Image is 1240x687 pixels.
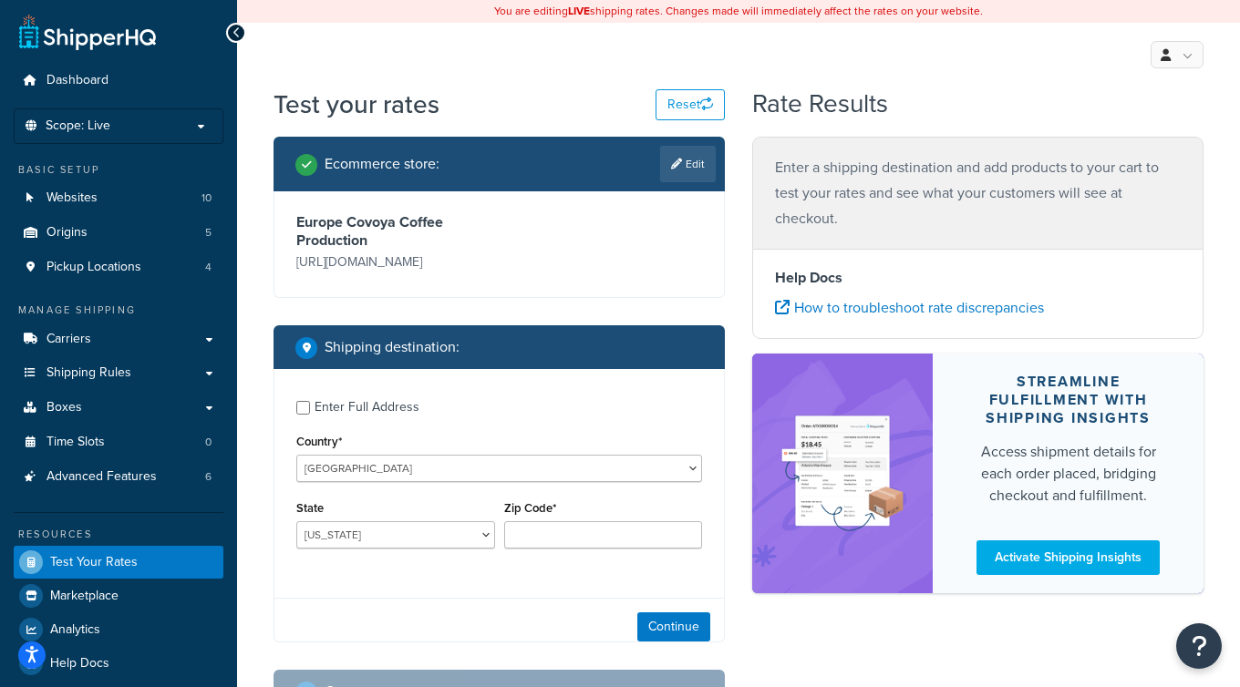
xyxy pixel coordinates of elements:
[46,469,157,485] span: Advanced Features
[315,395,419,420] div: Enter Full Address
[14,251,223,284] li: Pickup Locations
[660,146,716,182] a: Edit
[50,656,109,672] span: Help Docs
[46,400,82,415] span: Boxes
[775,297,1044,318] a: How to troubleshoot rate discrepancies
[1176,623,1222,669] button: Open Resource Center
[976,540,1160,575] a: Activate Shipping Insights
[201,190,212,206] span: 10
[46,365,131,381] span: Shipping Rules
[205,469,212,485] span: 6
[504,501,556,515] label: Zip Code*
[46,332,91,347] span: Carriers
[14,216,223,250] li: Origins
[14,391,223,425] a: Boxes
[296,401,310,415] input: Enter Full Address
[296,501,324,515] label: State
[46,225,88,241] span: Origins
[14,356,223,390] a: Shipping Rules
[637,612,710,641] button: Continue
[14,546,223,579] a: Test Your Rates
[976,441,1160,507] div: Access shipment details for each order placed, bridging checkout and fulfillment.
[14,426,223,459] li: Time Slots
[46,435,105,450] span: Time Slots
[46,190,98,206] span: Websites
[656,89,725,120] button: Reset
[296,213,495,250] h3: Europe Covoya Coffee Production
[14,527,223,542] div: Resources
[14,613,223,646] a: Analytics
[14,181,223,215] li: Websites
[46,118,110,134] span: Scope: Live
[752,90,888,118] h2: Rate Results
[296,250,495,275] p: [URL][DOMAIN_NAME]
[14,216,223,250] a: Origins5
[775,155,1181,231] p: Enter a shipping destination and add products to your cart to test your rates and see what your c...
[14,647,223,680] a: Help Docs
[568,3,590,19] b: LIVE
[14,302,223,318] div: Manage Shipping
[14,460,223,494] a: Advanced Features6
[14,426,223,459] a: Time Slots0
[14,162,223,178] div: Basic Setup
[296,435,342,448] label: Country*
[14,181,223,215] a: Websites10
[205,435,212,450] span: 0
[50,622,100,638] span: Analytics
[50,555,138,570] span: Test Your Rates
[14,579,223,612] a: Marketplace
[976,373,1160,427] div: Streamline Fulfillment with Shipping Insights
[14,323,223,356] a: Carriers
[325,339,460,355] h2: Shipping destination :
[14,251,223,284] a: Pickup Locations4
[46,260,141,275] span: Pickup Locations
[775,267,1181,289] h4: Help Docs
[205,260,212,275] span: 4
[205,225,212,241] span: 5
[46,73,108,88] span: Dashboard
[780,381,905,566] img: feature-image-si-e24932ea9b9fcd0ff835db86be1ff8d589347e8876e1638d903ea230a36726be.png
[274,87,439,122] h1: Test your rates
[50,589,119,604] span: Marketplace
[14,64,223,97] a: Dashboard
[325,156,439,172] h2: Ecommerce store :
[14,460,223,494] li: Advanced Features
